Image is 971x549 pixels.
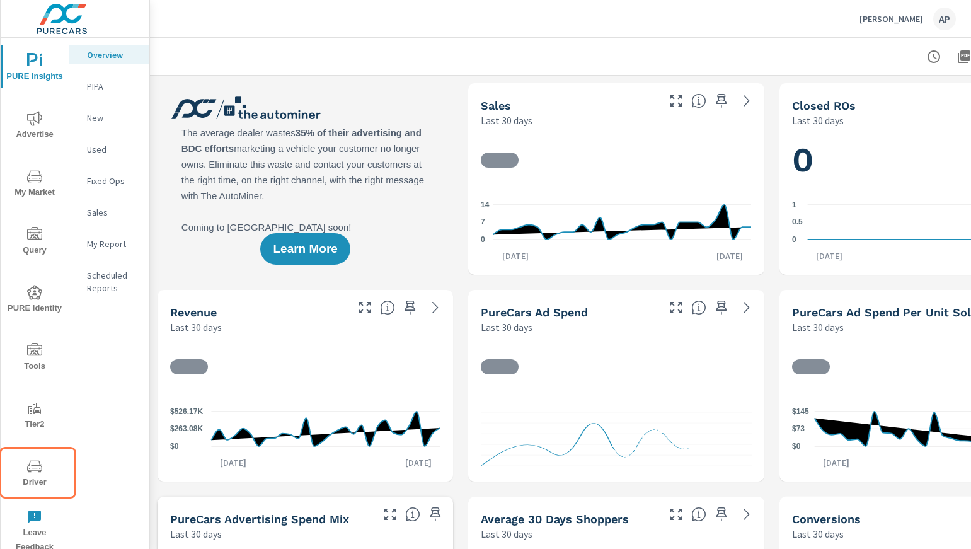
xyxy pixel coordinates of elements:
div: Scheduled Reports [69,266,149,298]
p: Last 30 days [792,320,844,335]
span: Save this to your personalized report [711,91,732,111]
p: Used [87,143,139,156]
div: My Report [69,234,149,253]
text: 1 [792,200,796,209]
p: My Report [87,238,139,250]
p: [DATE] [708,250,752,262]
p: Overview [87,49,139,61]
button: Make Fullscreen [666,91,686,111]
div: Overview [69,45,149,64]
p: Last 30 days [170,526,222,541]
h5: PureCars Ad Spend [481,306,588,319]
span: This table looks at how you compare to the amount of budget you spend per channel as opposed to y... [405,507,420,522]
p: PIPA [87,80,139,93]
span: Driver [4,459,65,490]
span: Tier2 [4,401,65,432]
div: AP [933,8,956,30]
div: Fixed Ops [69,171,149,190]
span: Total sales revenue over the selected date range. [Source: This data is sourced from the dealer’s... [380,300,395,315]
button: Make Fullscreen [666,298,686,318]
text: 14 [481,200,490,209]
text: $73 [792,424,805,433]
p: Fixed Ops [87,175,139,187]
text: $145 [792,407,809,416]
p: [DATE] [807,250,851,262]
text: $263.08K [170,425,203,434]
h5: Conversions [792,512,861,526]
p: Last 30 days [481,113,532,128]
span: Total cost of media for all PureCars channels for the selected dealership group over the selected... [691,300,706,315]
span: PURE Insights [4,53,65,84]
span: A rolling 30 day total of daily Shoppers on the dealership website, averaged over the selected da... [691,507,706,522]
span: Query [4,227,65,258]
a: See more details in report [737,298,757,318]
span: PURE Identity [4,285,65,316]
text: $526.17K [170,407,203,416]
text: 0 [481,235,485,244]
h5: PureCars Advertising Spend Mix [170,512,349,526]
h5: Closed ROs [792,99,856,112]
div: Sales [69,203,149,222]
h5: Sales [481,99,511,112]
button: Make Fullscreen [380,504,400,524]
text: $0 [792,442,801,451]
p: Sales [87,206,139,219]
span: Save this to your personalized report [425,504,445,524]
span: Learn More [273,243,337,255]
p: [PERSON_NAME] [859,13,923,25]
div: Used [69,140,149,159]
span: Save this to your personalized report [400,298,420,318]
p: Scheduled Reports [87,269,139,294]
p: Last 30 days [481,320,532,335]
p: [DATE] [814,456,858,469]
a: See more details in report [737,91,757,111]
span: Number of vehicles sold by the dealership over the selected date range. [Source: This data is sou... [691,93,706,108]
text: 7 [481,218,485,227]
button: Make Fullscreen [355,298,375,318]
span: Save this to your personalized report [711,504,732,524]
p: Last 30 days [481,526,532,541]
h5: Revenue [170,306,217,319]
p: New [87,112,139,124]
p: [DATE] [493,250,537,262]
text: 0 [792,235,796,244]
text: 0.5 [792,218,803,227]
a: See more details in report [737,504,757,524]
button: Learn More [260,233,350,265]
p: Last 30 days [792,526,844,541]
a: See more details in report [425,298,445,318]
span: Advertise [4,111,65,142]
div: New [69,108,149,127]
button: Make Fullscreen [666,504,686,524]
span: Save this to your personalized report [711,298,732,318]
span: Tools [4,343,65,374]
h5: Average 30 Days Shoppers [481,512,629,526]
p: [DATE] [211,456,255,469]
p: Last 30 days [170,320,222,335]
span: My Market [4,169,65,200]
p: Last 30 days [792,113,844,128]
text: $0 [170,442,179,451]
div: PIPA [69,77,149,96]
p: [DATE] [396,456,440,469]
